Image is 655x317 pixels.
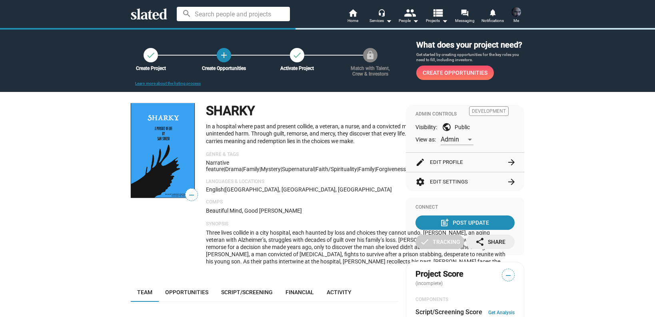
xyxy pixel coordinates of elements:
[507,177,516,187] mat-icon: arrow_forward
[415,153,515,172] button: Edit Profile
[135,81,201,86] a: Learn more about the listing process
[420,235,460,249] div: Tracking
[481,16,504,26] span: Notifications
[367,8,395,26] button: Services
[415,177,425,187] mat-icon: settings
[469,106,509,116] span: Development
[206,186,224,193] span: English
[159,283,215,302] a: Opportunities
[260,166,261,172] span: |
[221,289,273,295] span: Script/Screening
[281,166,282,172] span: |
[225,186,392,193] span: [GEOGRAPHIC_DATA], [GEOGRAPHIC_DATA], [GEOGRAPHIC_DATA]
[416,40,524,50] h3: What does your project need?
[461,9,468,16] mat-icon: forum
[399,16,419,26] div: People
[131,103,195,198] img: SHARKY
[415,158,425,167] mat-icon: edit
[290,48,304,62] button: Activate Project
[215,283,279,302] a: Script/Screening
[415,308,482,316] dt: Script/Screening Score
[206,159,229,172] span: Narrative feature
[271,66,324,71] div: Activate Project
[177,7,290,21] input: Search people and projects
[378,9,385,16] mat-icon: headset_mic
[375,166,376,172] span: |
[357,166,358,172] span: |
[451,8,479,26] a: Messaging
[224,186,225,193] span: |
[502,270,514,281] span: —
[314,166,316,172] span: |
[489,8,496,16] mat-icon: notifications
[206,179,509,185] p: Languages & Locations
[347,16,358,26] span: Home
[198,66,250,71] div: Create Opportunities
[348,8,357,18] mat-icon: home
[219,50,229,60] mat-icon: add
[441,215,489,230] div: Post Update
[384,16,393,26] mat-icon: arrow_drop_down
[411,16,420,26] mat-icon: arrow_drop_down
[137,289,152,295] span: Team
[415,235,464,249] button: Tracking
[165,289,208,295] span: Opportunities
[511,7,521,17] img: Sam Suresh
[441,136,459,143] span: Admin
[440,16,449,26] mat-icon: arrow_drop_down
[415,281,444,286] span: (incomplete)
[475,235,505,249] div: Share
[292,50,302,60] mat-icon: check
[420,237,429,247] mat-icon: check
[316,166,357,172] span: faith/spirituality
[376,166,406,172] span: forgiveness
[243,166,260,172] span: Family
[206,221,509,227] p: Synopsis
[206,229,505,286] span: Three lives collide in a city hospital, each haunted by loss and choices they cannot undo. [PERSO...
[286,289,314,295] span: Financial
[224,166,225,172] span: |
[415,204,515,211] div: Connect
[369,16,392,26] div: Services
[442,122,451,132] mat-icon: public
[217,48,231,62] a: Create Opportunities
[415,136,436,144] span: View as:
[455,16,475,26] span: Messaging
[415,215,515,230] button: Post Update
[466,235,515,249] button: Share
[507,158,516,167] mat-icon: arrow_forward
[225,166,242,172] span: Drama
[507,6,526,26] button: Sam SureshMe
[131,283,159,302] a: Team
[124,66,177,71] div: Create Project
[423,8,451,26] button: Projects
[415,269,463,279] span: Project Score
[279,283,320,302] a: Financial
[479,8,507,26] a: Notifications
[206,123,509,145] p: In a hospital where past and present collide, a veteran, a nurse, and a convicted man, confront l...
[415,297,515,303] div: COMPONENTS
[206,199,509,205] p: Comps
[416,66,494,80] a: Create Opportunities
[475,237,485,247] mat-icon: share
[488,310,515,315] a: Get Analysis
[423,66,487,80] span: Create Opportunities
[339,8,367,26] a: Home
[513,16,519,26] span: Me
[320,283,358,302] a: Activity
[426,16,448,26] span: Projects
[206,102,255,120] h1: SHARKY
[415,122,515,132] div: Visibility: Public
[146,50,156,60] mat-icon: check
[327,289,351,295] span: Activity
[432,7,443,18] mat-icon: view_list
[186,190,198,200] span: —
[416,52,524,63] p: Get started by creating opportunities for the key roles you need to fill, including investors.
[242,166,243,172] span: |
[404,7,415,18] mat-icon: people
[206,152,509,158] p: Genre & Tags
[395,8,423,26] button: People
[206,207,509,215] p: Beautiful Mind, Good [PERSON_NAME]
[261,166,281,172] span: Mystery
[358,166,375,172] span: family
